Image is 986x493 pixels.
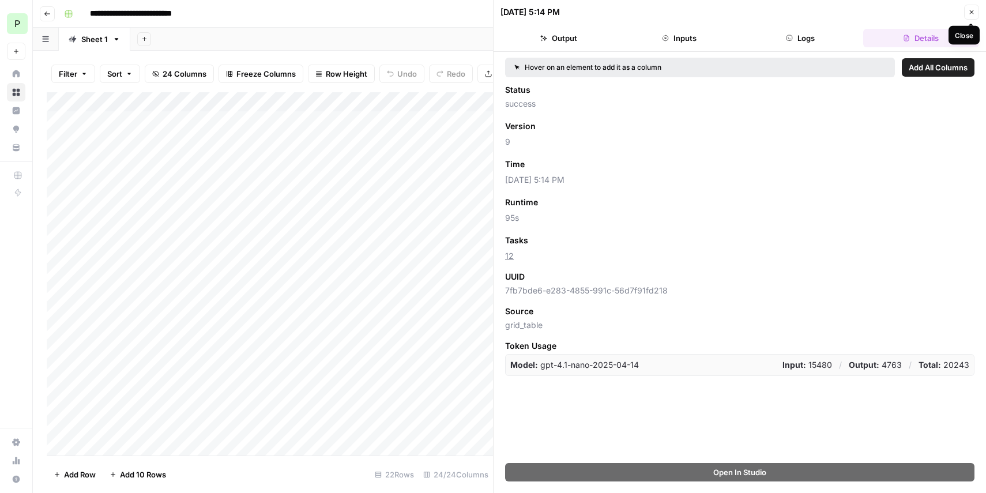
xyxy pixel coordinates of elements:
p: 15480 [782,359,832,371]
strong: Model: [510,360,538,370]
button: Details [863,29,980,47]
div: 24/24 Columns [419,465,493,484]
button: Redo [429,65,473,83]
p: 4763 [849,359,902,371]
span: Row Height [326,68,367,80]
span: [DATE] 5:14 PM [505,174,974,186]
a: Sheet 1 [59,28,130,51]
span: Undo [397,68,417,80]
span: Status [505,84,530,96]
p: / [839,359,842,371]
span: Token Usage [505,340,974,352]
button: Help + Support [7,470,25,488]
span: 24 Columns [163,68,206,80]
span: Redo [447,68,465,80]
button: Workspace: Pipedrive Testaccount [7,9,25,38]
div: Hover on an element to add it as a column [514,62,774,73]
span: Filter [59,68,77,80]
span: Version [505,121,536,132]
span: Add 10 Rows [120,469,166,480]
span: grid_table [505,319,974,331]
a: Browse [7,83,25,101]
span: 95s [505,212,974,224]
div: Sheet 1 [81,33,108,45]
span: P [14,17,20,31]
button: Logs [742,29,859,47]
strong: Output: [849,360,879,370]
span: 9 [505,136,974,148]
span: Add Row [64,469,96,480]
button: Output [500,29,617,47]
button: Open In Studio [505,463,974,481]
div: Close [955,30,973,40]
button: Undo [379,65,424,83]
div: [DATE] 5:14 PM [500,6,560,18]
p: 20243 [919,359,969,371]
p: / [909,359,912,371]
span: success [505,98,974,110]
a: Your Data [7,138,25,157]
a: Insights [7,101,25,120]
div: 22 Rows [370,465,419,484]
p: gpt-4.1-nano-2025-04-14 [510,359,639,371]
button: 24 Columns [145,65,214,83]
span: Freeze Columns [236,68,296,80]
button: Add 10 Rows [103,465,173,484]
span: Sort [107,68,122,80]
span: Runtime [505,197,538,208]
button: Row Height [308,65,375,83]
strong: Input: [782,360,806,370]
a: Home [7,65,25,83]
button: Inputs [622,29,738,47]
span: Time [505,159,525,170]
a: 12 [505,251,514,261]
button: Filter [51,65,95,83]
strong: Total: [919,360,941,370]
button: Sort [100,65,140,83]
a: Usage [7,451,25,470]
span: Tasks [505,235,528,246]
span: Open In Studio [713,466,766,478]
a: Settings [7,433,25,451]
button: Add All Columns [902,58,974,77]
span: UUID [505,271,525,283]
span: Source [505,306,533,317]
span: Add All Columns [909,62,968,73]
button: Add Row [47,465,103,484]
span: 7fb7bde6-e283-4855-991c-56d7f91fd218 [505,285,974,296]
a: Opportunities [7,120,25,138]
button: Freeze Columns [219,65,303,83]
